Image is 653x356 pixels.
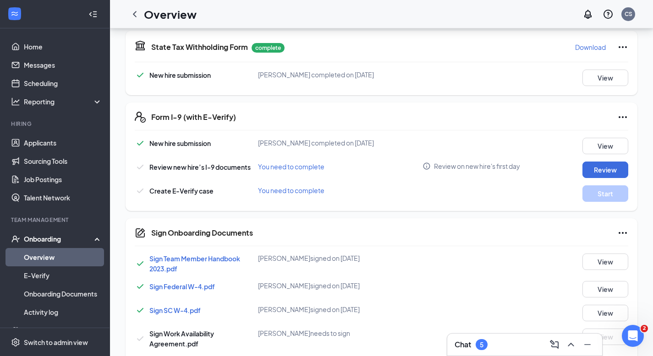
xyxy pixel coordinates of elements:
span: 2 [641,325,648,332]
svg: Analysis [11,97,20,106]
span: Review on new hire's first day [434,162,520,171]
button: View [582,305,628,321]
svg: Checkmark [135,70,146,81]
svg: Ellipses [617,42,628,53]
svg: Checkmark [135,185,146,196]
h5: Form I-9 (with E-Verify) [151,112,236,122]
div: Team Management [11,216,100,224]
div: 5 [480,341,483,349]
svg: ComposeMessage [549,339,560,350]
svg: Info [423,162,431,170]
div: Onboarding [24,234,94,243]
span: New hire submission [149,139,211,147]
button: View [582,281,628,297]
button: View [582,329,628,345]
svg: Ellipses [617,112,628,123]
button: Minimize [580,337,595,352]
div: CS [625,10,632,18]
svg: Checkmark [135,258,146,269]
svg: ChevronUp [565,339,576,350]
button: ComposeMessage [547,337,562,352]
a: Activity log [24,303,102,321]
button: View [582,70,628,86]
h5: State Tax Withholding Form [151,42,248,52]
svg: Checkmark [135,138,146,149]
svg: Checkmark [135,305,146,316]
svg: Checkmark [135,333,146,344]
p: Download [575,43,606,52]
span: Review new hire’s I-9 documents [149,163,251,171]
svg: UserCheck [11,234,20,243]
h5: Sign Onboarding Documents [151,228,253,238]
span: You need to complete [258,186,324,194]
a: Home [24,38,102,56]
div: Hiring [11,120,100,128]
span: [PERSON_NAME] completed on [DATE] [258,139,374,147]
svg: FormI9EVerifyIcon [135,112,146,123]
iframe: Intercom live chat [622,325,644,347]
svg: Checkmark [135,281,146,292]
svg: Notifications [582,9,593,20]
span: Create E-Verify case [149,187,214,195]
svg: Collapse [88,10,98,19]
a: Messages [24,56,102,74]
a: Applicants [24,134,102,152]
div: [PERSON_NAME] signed on [DATE] [258,305,423,314]
a: Sign Federal W-4.pdf [149,282,215,291]
button: ChevronUp [564,337,578,352]
span: [PERSON_NAME] completed on [DATE] [258,70,374,79]
a: Talent Network [24,189,102,207]
a: Job Postings [24,170,102,189]
a: Scheduling [24,74,102,92]
a: Onboarding Documents [24,285,102,303]
button: Start [582,185,628,202]
svg: CompanyDocumentIcon [135,227,146,238]
div: Reporting [24,97,103,106]
div: [PERSON_NAME] signed on [DATE] [258,254,423,263]
svg: TaxGovernmentIcon [135,40,146,51]
svg: Checkmark [135,162,146,173]
div: Switch to admin view [24,338,88,347]
a: Overview [24,248,102,266]
svg: WorkstreamLogo [10,9,19,18]
span: You need to complete [258,162,324,171]
a: Sign Team Member Handbook 2023.pdf [149,254,240,273]
a: Team [24,321,102,340]
svg: QuestionInfo [603,9,614,20]
a: Sourcing Tools [24,152,102,170]
div: [PERSON_NAME] needs to sign [258,329,423,338]
span: New hire submission [149,71,211,79]
button: View [582,254,628,270]
svg: Settings [11,338,20,347]
svg: Minimize [582,339,593,350]
a: E-Verify [24,266,102,285]
button: View [582,138,628,154]
h3: Chat [455,340,471,350]
div: [PERSON_NAME] signed on [DATE] [258,281,423,290]
span: Sign Work Availability Agreement.pdf [149,329,214,348]
a: Sign SC W-4.pdf [149,306,201,314]
svg: Ellipses [617,227,628,238]
p: complete [252,43,285,53]
button: Review [582,162,628,178]
svg: ChevronLeft [129,9,140,20]
button: Download [575,40,606,54]
h1: Overview [144,6,197,22]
